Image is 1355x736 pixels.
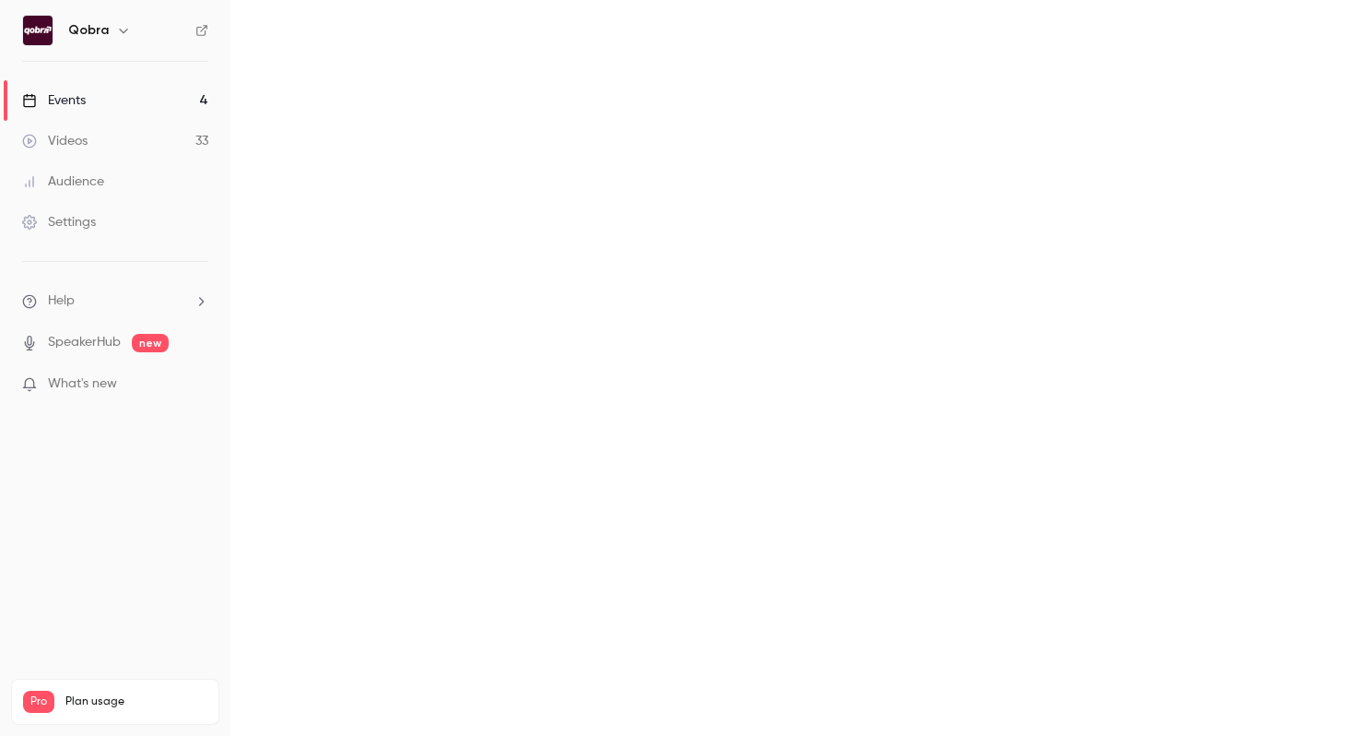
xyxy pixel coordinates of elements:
[23,16,53,45] img: Qobra
[22,213,96,231] div: Settings
[22,172,104,191] div: Audience
[132,334,169,352] span: new
[65,694,207,709] span: Plan usage
[48,291,75,311] span: Help
[22,291,208,311] li: help-dropdown-opener
[23,691,54,713] span: Pro
[22,132,88,150] div: Videos
[68,21,109,40] h6: Qobra
[22,91,86,110] div: Events
[186,376,208,393] iframe: Noticeable Trigger
[48,374,117,394] span: What's new
[48,333,121,352] a: SpeakerHub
